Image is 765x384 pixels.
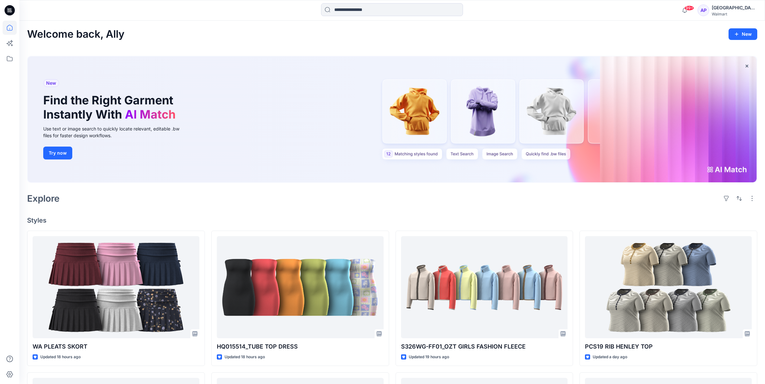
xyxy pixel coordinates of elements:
[401,236,568,338] a: S326WG-FF01_OZT GIRLS FASHION FLEECE
[409,354,449,360] p: Updated 19 hours ago
[27,193,60,204] h2: Explore
[729,28,757,40] button: New
[712,4,757,12] div: [GEOGRAPHIC_DATA]
[217,236,384,338] a: HQ015514_TUBE TOP DRESS
[225,354,265,360] p: Updated 18 hours ago
[217,342,384,351] p: HQ015514_TUBE TOP DRESS
[712,12,757,16] div: Walmart
[33,236,199,338] a: WA PLEATS SKORT
[40,354,81,360] p: Updated 18 hours ago
[43,125,188,139] div: Use text or image search to quickly locate relevant, editable .bw files for faster design workflows.
[33,342,199,351] p: WA PLEATS SKORT
[27,216,757,224] h4: Styles
[698,5,709,16] div: AP
[585,342,752,351] p: PCS19 RIB HENLEY TOP
[43,147,72,159] button: Try now
[684,5,694,11] span: 99+
[43,93,179,121] h1: Find the Right Garment Instantly With
[401,342,568,351] p: S326WG-FF01_OZT GIRLS FASHION FLEECE
[27,28,125,40] h2: Welcome back, Ally
[125,107,176,121] span: AI Match
[46,79,56,87] span: New
[593,354,627,360] p: Updated a day ago
[585,236,752,338] a: PCS19 RIB HENLEY TOP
